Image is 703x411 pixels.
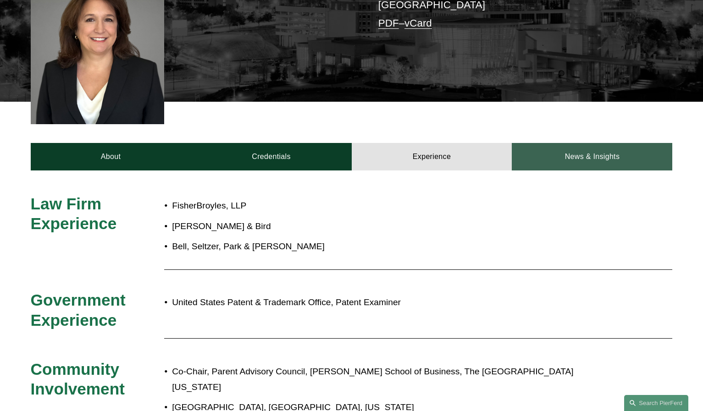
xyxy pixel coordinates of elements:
span: Law Firm Experience [31,195,117,233]
p: [PERSON_NAME] & Bird [172,219,592,235]
p: Co-Chair, Parent Advisory Council, [PERSON_NAME] School of Business, The [GEOGRAPHIC_DATA][US_STATE] [172,364,592,395]
a: News & Insights [512,143,672,170]
p: United States Patent & Trademark Office, Patent Examiner [172,295,592,311]
a: Search this site [624,395,688,411]
a: PDF [378,17,399,29]
a: Experience [352,143,512,170]
a: About [31,143,191,170]
a: vCard [404,17,432,29]
span: Community Involvement [31,360,125,398]
p: Bell, Seltzer, Park & [PERSON_NAME] [172,239,592,255]
a: Credentials [191,143,352,170]
span: Government Experience [31,291,130,329]
p: FisherBroyles, LLP [172,198,592,214]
